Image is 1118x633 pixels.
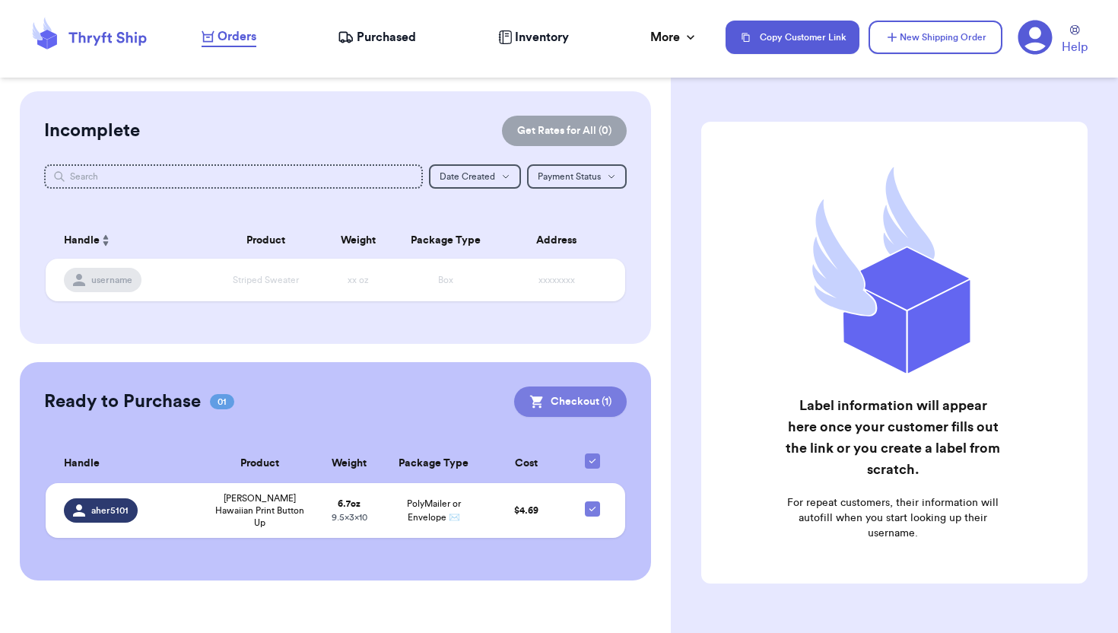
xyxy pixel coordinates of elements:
[218,27,256,46] span: Orders
[208,222,324,259] th: Product
[91,274,132,286] span: username
[440,172,495,181] span: Date Created
[91,504,129,517] span: aher5101
[203,444,316,483] th: Product
[527,164,627,189] button: Payment Status
[64,456,100,472] span: Handle
[538,172,601,181] span: Payment Status
[1062,25,1088,56] a: Help
[64,233,100,249] span: Handle
[484,444,569,483] th: Cost
[785,495,1000,541] p: For repeat customers, their information will autofill when you start looking up their username.
[338,499,360,508] strong: 6.7 oz
[383,444,484,483] th: Package Type
[316,444,383,483] th: Weight
[515,28,569,46] span: Inventory
[393,222,497,259] th: Package Type
[100,231,112,250] button: Sort ascending
[210,394,234,409] span: 01
[338,28,416,46] a: Purchased
[44,390,201,414] h2: Ready to Purchase
[348,275,369,285] span: xx oz
[357,28,416,46] span: Purchased
[498,28,569,46] a: Inventory
[785,395,1000,480] h2: Label information will appear here once your customer fills out the link or you create a label fr...
[324,222,393,259] th: Weight
[514,386,627,417] button: Checkout (1)
[650,28,698,46] div: More
[514,506,538,515] span: $ 4.69
[212,492,306,529] span: [PERSON_NAME] Hawaiian Print Button Up
[1062,38,1088,56] span: Help
[438,275,453,285] span: Box
[429,164,521,189] button: Date Created
[502,116,627,146] button: Get Rates for All (0)
[726,21,859,54] button: Copy Customer Link
[332,513,367,522] span: 9.5 x 3 x 10
[44,119,140,143] h2: Incomplete
[44,164,422,189] input: Search
[233,275,299,285] span: Striped Sweater
[497,222,624,259] th: Address
[869,21,1002,54] button: New Shipping Order
[407,499,461,522] span: PolyMailer or Envelope ✉️
[538,275,575,285] span: xxxxxxxx
[202,27,256,47] a: Orders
